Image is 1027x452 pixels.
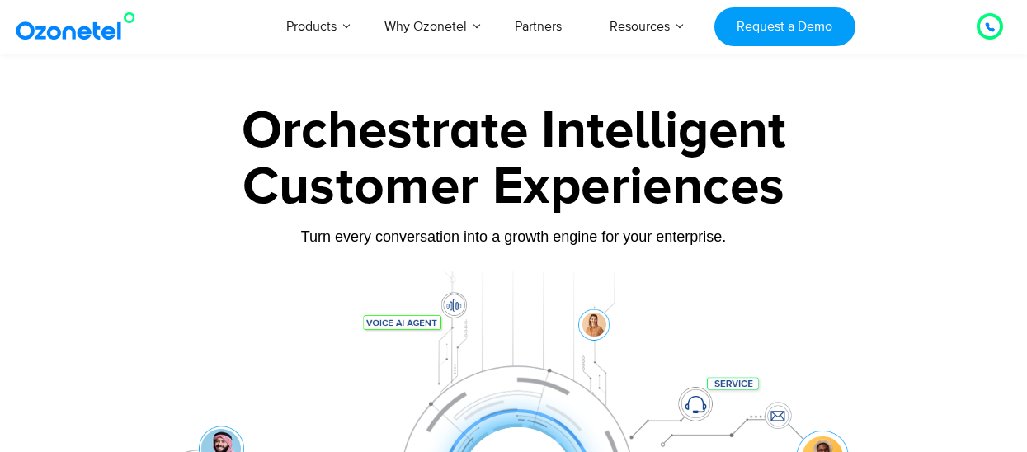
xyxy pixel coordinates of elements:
a: Request a Demo [714,7,855,46]
div: Customer Experiences [56,148,972,227]
div: Orchestrate Intelligent [56,105,972,158]
div: Turn every conversation into a growth engine for your enterprise. [56,228,972,246]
